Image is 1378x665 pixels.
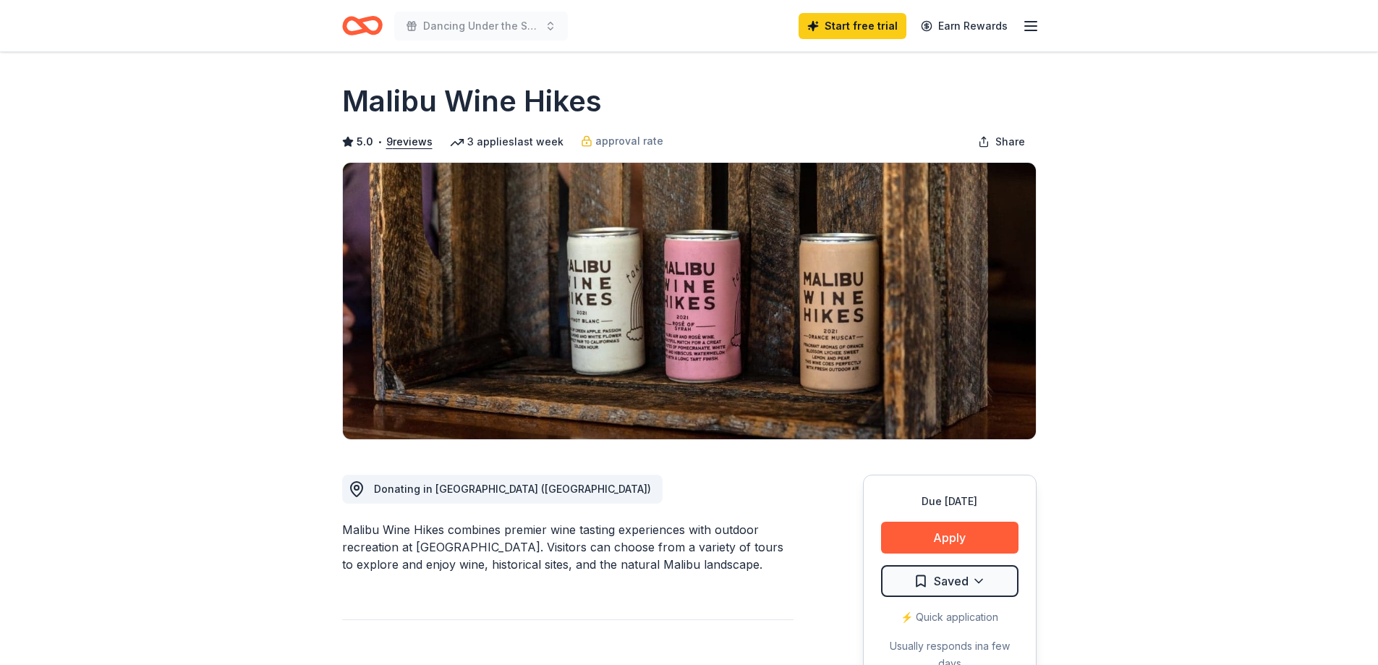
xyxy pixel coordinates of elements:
[881,565,1018,597] button: Saved
[799,13,906,39] a: Start free trial
[881,493,1018,510] div: Due [DATE]
[450,133,563,151] div: 3 applies last week
[342,81,602,122] h1: Malibu Wine Hikes
[386,133,433,151] button: 9reviews
[966,127,1037,156] button: Share
[581,132,663,150] a: approval rate
[423,17,539,35] span: Dancing Under the Starts
[912,13,1016,39] a: Earn Rewards
[374,483,651,495] span: Donating in [GEOGRAPHIC_DATA] ([GEOGRAPHIC_DATA])
[342,521,794,573] div: Malibu Wine Hikes combines premier wine tasting experiences with outdoor recreation at [GEOGRAPHI...
[342,9,383,43] a: Home
[881,609,1018,626] div: ⚡️ Quick application
[881,522,1018,554] button: Apply
[357,133,373,151] span: 5.0
[377,136,382,148] span: •
[995,133,1025,151] span: Share
[595,132,663,150] span: approval rate
[343,163,1036,439] img: Image for Malibu Wine Hikes
[394,12,568,41] button: Dancing Under the Starts
[934,572,969,590] span: Saved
